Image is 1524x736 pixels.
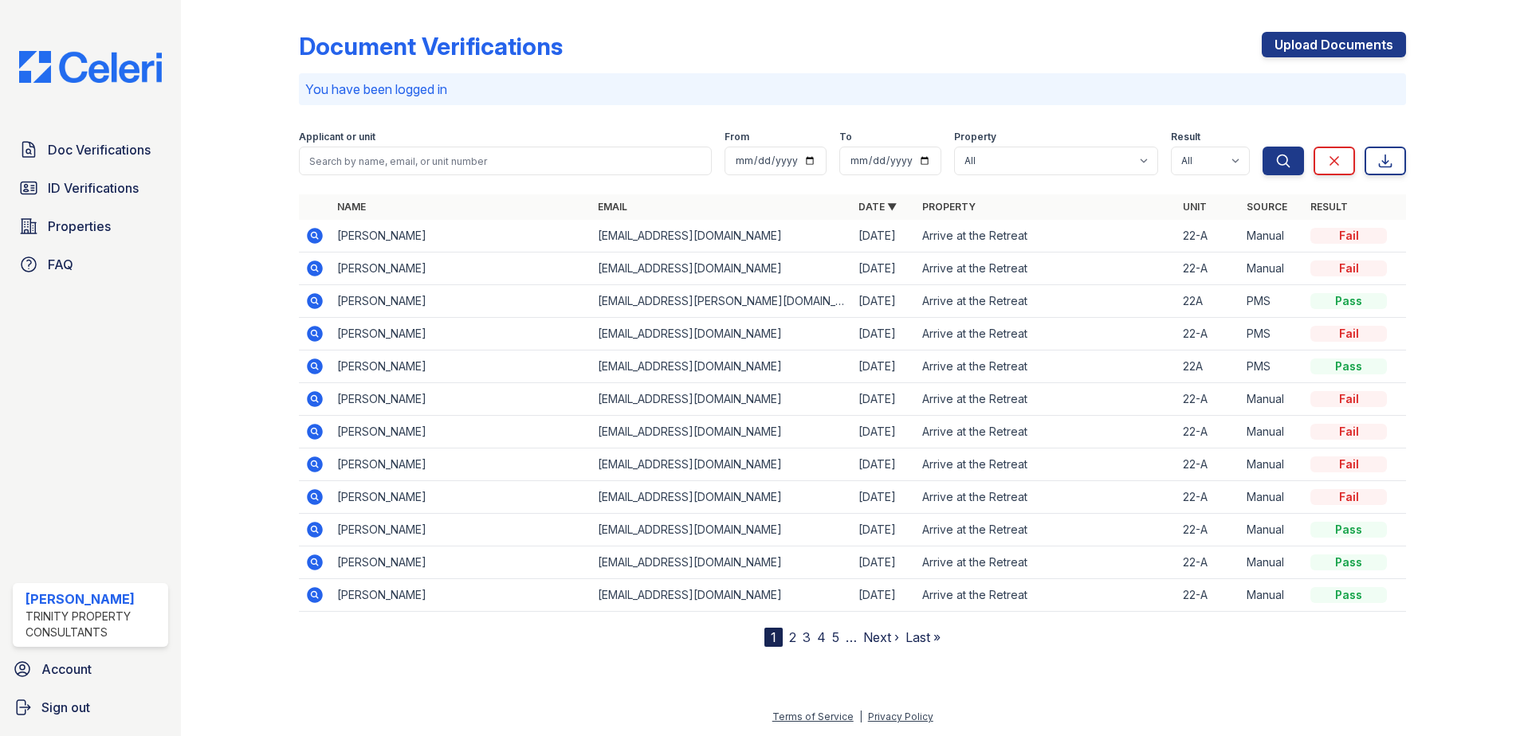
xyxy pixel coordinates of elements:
td: [EMAIL_ADDRESS][DOMAIN_NAME] [591,416,852,448]
td: Manual [1240,253,1304,285]
a: Source [1247,201,1287,213]
td: 22-A [1176,579,1240,612]
td: Arrive at the Retreat [916,448,1176,481]
td: 22-A [1176,416,1240,448]
td: Arrive at the Retreat [916,318,1176,350]
td: 22A [1176,285,1240,318]
a: 2 [789,629,796,645]
td: [DATE] [852,514,916,546]
label: Property [954,131,996,143]
td: [DATE] [852,546,916,579]
div: | [859,711,862,722]
span: … [846,628,857,647]
a: Last » [905,629,941,645]
td: Arrive at the Retreat [916,350,1176,383]
span: Properties [48,217,111,236]
div: Fail [1310,489,1387,505]
td: [DATE] [852,448,916,481]
td: [PERSON_NAME] [331,253,591,285]
td: Manual [1240,514,1304,546]
td: PMS [1240,350,1304,383]
td: [PERSON_NAME] [331,285,591,318]
td: 22-A [1176,448,1240,481]
label: To [839,131,852,143]
button: Sign out [6,691,175,723]
td: PMS [1240,285,1304,318]
td: Arrive at the Retreat [916,546,1176,579]
td: Manual [1240,220,1304,253]
a: 4 [817,629,826,645]
div: Fail [1310,424,1387,440]
span: Sign out [41,698,90,717]
span: Account [41,660,92,679]
td: [DATE] [852,220,916,253]
td: [DATE] [852,318,916,350]
input: Search by name, email, or unit number [299,147,712,175]
td: [EMAIL_ADDRESS][DOMAIN_NAME] [591,318,852,350]
td: 22-A [1176,514,1240,546]
p: You have been logged in [305,80,1400,99]
td: [DATE] [852,481,916,514]
div: Fail [1310,228,1387,244]
a: Upload Documents [1262,32,1406,57]
td: [DATE] [852,383,916,416]
a: FAQ [13,249,168,280]
td: Arrive at the Retreat [916,253,1176,285]
td: Arrive at the Retreat [916,416,1176,448]
td: [DATE] [852,285,916,318]
div: Pass [1310,293,1387,309]
div: Document Verifications [299,32,563,61]
td: Manual [1240,481,1304,514]
td: [PERSON_NAME] [331,481,591,514]
span: Doc Verifications [48,140,151,159]
div: Trinity Property Consultants [26,609,162,640]
td: [PERSON_NAME] [331,220,591,253]
a: Properties [13,210,168,242]
img: CE_Logo_Blue-a8612792a0a2168367f1c8372b55b34899dd931a85d93a1a3d3e32e68fde9ad4.png [6,51,175,83]
td: [PERSON_NAME] [331,318,591,350]
td: [DATE] [852,253,916,285]
div: Fail [1310,456,1387,472]
label: Applicant or unit [299,131,375,143]
a: Name [337,201,366,213]
div: Pass [1310,554,1387,570]
td: [PERSON_NAME] [331,448,591,481]
td: Arrive at the Retreat [916,514,1176,546]
td: Arrive at the Retreat [916,579,1176,612]
td: [EMAIL_ADDRESS][DOMAIN_NAME] [591,253,852,285]
td: 22-A [1176,220,1240,253]
td: Manual [1240,416,1304,448]
div: [PERSON_NAME] [26,589,162,609]
div: Fail [1310,391,1387,407]
td: Arrive at the Retreat [916,383,1176,416]
td: [PERSON_NAME] [331,579,591,612]
td: [PERSON_NAME] [331,350,591,383]
td: Arrive at the Retreat [916,285,1176,318]
td: 22-A [1176,546,1240,579]
td: [EMAIL_ADDRESS][DOMAIN_NAME] [591,448,852,481]
a: Property [922,201,976,213]
a: Account [6,653,175,685]
a: Terms of Service [772,711,854,722]
td: 22-A [1176,253,1240,285]
a: Unit [1183,201,1207,213]
div: Pass [1310,358,1387,374]
td: [DATE] [852,579,916,612]
td: [EMAIL_ADDRESS][DOMAIN_NAME] [591,350,852,383]
a: Email [598,201,627,213]
a: Date ▼ [858,201,897,213]
a: Next › [863,629,899,645]
a: 3 [803,629,811,645]
td: Manual [1240,546,1304,579]
a: 5 [832,629,839,645]
a: Privacy Policy [868,711,933,722]
td: [EMAIL_ADDRESS][PERSON_NAME][DOMAIN_NAME] [591,285,852,318]
td: [EMAIL_ADDRESS][DOMAIN_NAME] [591,481,852,514]
td: 22-A [1176,383,1240,416]
td: Manual [1240,448,1304,481]
td: 22-A [1176,318,1240,350]
td: [PERSON_NAME] [331,514,591,546]
td: [EMAIL_ADDRESS][DOMAIN_NAME] [591,579,852,612]
td: [EMAIL_ADDRESS][DOMAIN_NAME] [591,220,852,253]
span: FAQ [48,255,73,274]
